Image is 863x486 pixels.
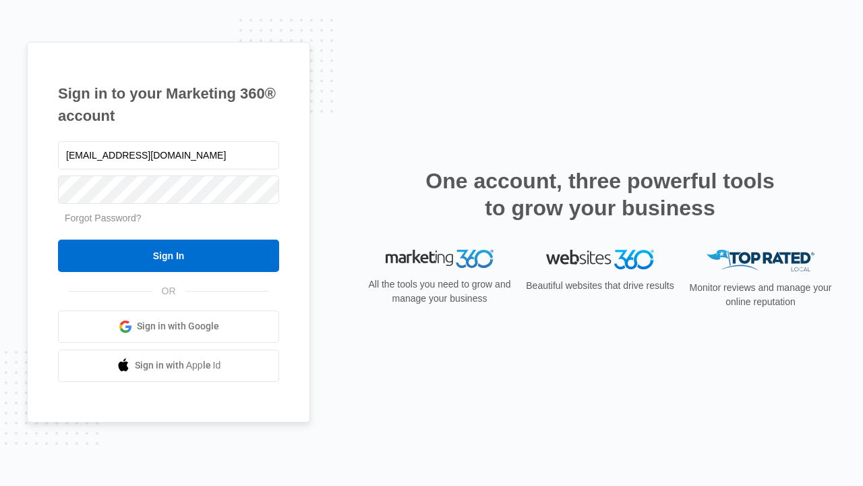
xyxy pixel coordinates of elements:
[421,167,779,221] h2: One account, three powerful tools to grow your business
[364,277,515,306] p: All the tools you need to grow and manage your business
[546,250,654,269] img: Websites 360
[525,279,676,293] p: Beautiful websites that drive results
[58,350,279,382] a: Sign in with Apple Id
[58,310,279,343] a: Sign in with Google
[386,250,494,269] img: Marketing 360
[137,319,219,333] span: Sign in with Google
[135,358,221,373] span: Sign in with Apple Id
[65,213,142,223] a: Forgot Password?
[58,82,279,127] h1: Sign in to your Marketing 360® account
[685,281,836,309] p: Monitor reviews and manage your online reputation
[707,250,814,272] img: Top Rated Local
[152,284,185,298] span: OR
[58,141,279,169] input: Email
[58,240,279,272] input: Sign In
